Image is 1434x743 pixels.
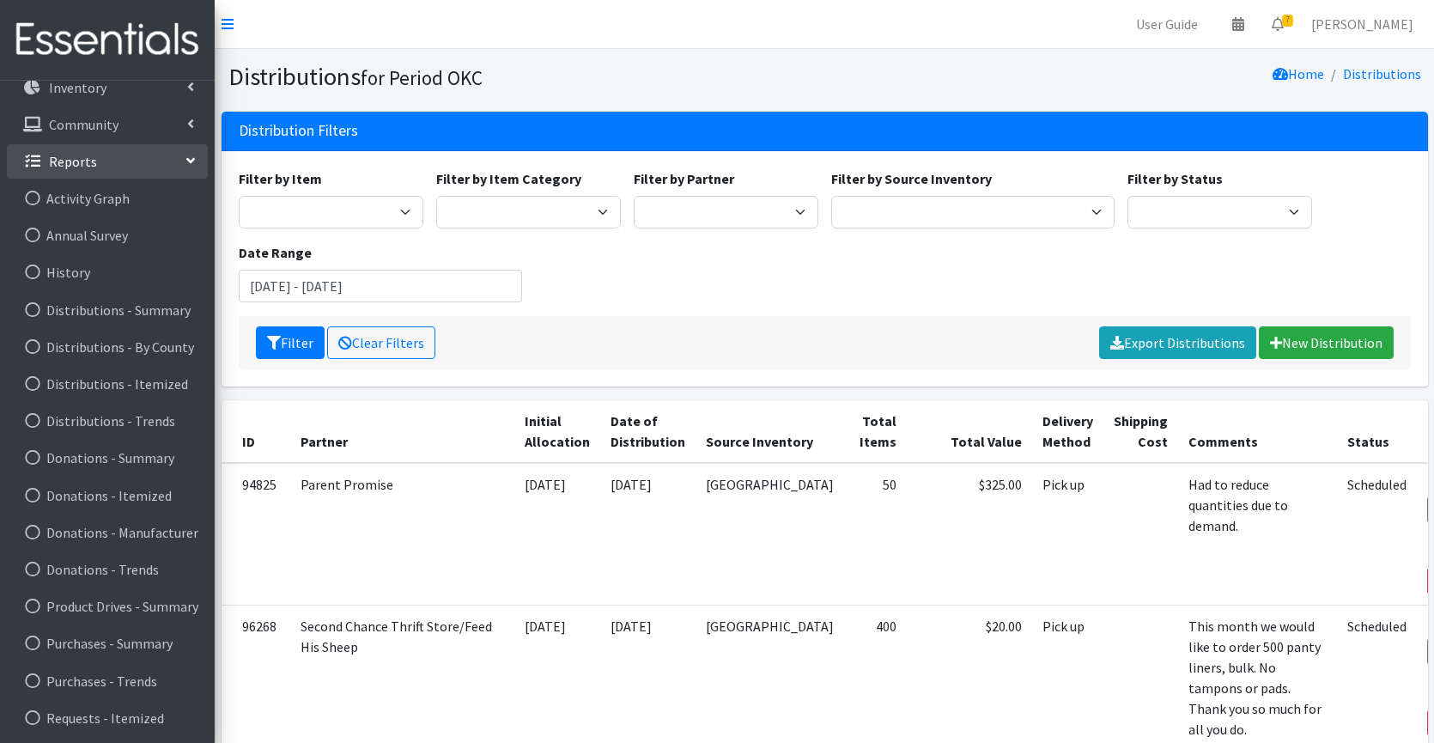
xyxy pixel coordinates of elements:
a: Donations - Summary [7,441,208,475]
th: Shipping Cost [1103,400,1178,463]
h1: Distributions [228,62,818,92]
td: [DATE] [600,463,696,606]
a: 7 [1258,7,1297,41]
a: Export Distributions [1099,326,1256,359]
th: Initial Allocation [514,400,600,463]
td: Parent Promise [290,463,514,606]
button: Filter [256,326,325,359]
a: [PERSON_NAME] [1297,7,1427,41]
input: January 1, 2011 - December 31, 2011 [239,270,522,302]
td: $325.00 [907,463,1032,606]
th: Status [1337,400,1417,463]
td: 94825 [222,463,290,606]
td: [DATE] [514,463,600,606]
p: Community [49,116,118,133]
label: Filter by Item [239,168,322,189]
th: ID [222,400,290,463]
a: Home [1273,65,1324,82]
td: Had to reduce quantities due to demand. [1178,463,1337,606]
label: Filter by Status [1127,168,1223,189]
span: 7 [1282,15,1293,27]
a: Distributions - By County [7,330,208,364]
th: Source Inventory [696,400,844,463]
td: [GEOGRAPHIC_DATA] [696,463,844,606]
p: Reports [49,153,97,170]
a: Clear Filters [327,326,435,359]
small: for Period OKC [361,65,483,90]
a: Purchases - Trends [7,664,208,698]
a: Community [7,107,208,142]
th: Total Items [844,400,907,463]
a: Purchases - Summary [7,626,208,661]
a: Inventory [7,70,208,105]
a: Donations - Trends [7,552,208,587]
label: Filter by Source Inventory [831,168,992,189]
td: 50 [844,463,907,606]
a: User Guide [1122,7,1212,41]
a: Donations - Itemized [7,478,208,513]
a: Distributions - Itemized [7,367,208,401]
td: Pick up [1032,463,1103,606]
a: New Distribution [1259,326,1394,359]
p: Inventory [49,79,106,96]
img: HumanEssentials [7,11,208,69]
th: Total Value [907,400,1032,463]
th: Delivery Method [1032,400,1103,463]
a: History [7,255,208,289]
a: Distributions - Trends [7,404,208,438]
a: Distributions - Summary [7,293,208,327]
a: Product Drives - Summary [7,589,208,624]
a: Activity Graph [7,181,208,216]
a: Reports [7,144,208,179]
label: Date Range [239,242,312,263]
a: Annual Survey [7,218,208,253]
th: Partner [290,400,514,463]
td: Scheduled [1337,463,1417,606]
a: Requests - Itemized [7,701,208,735]
label: Filter by Partner [634,168,734,189]
th: Date of Distribution [600,400,696,463]
th: Comments [1178,400,1337,463]
label: Filter by Item Category [436,168,581,189]
h3: Distribution Filters [239,122,358,140]
a: Donations - Manufacturer [7,515,208,550]
a: Distributions [1343,65,1421,82]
